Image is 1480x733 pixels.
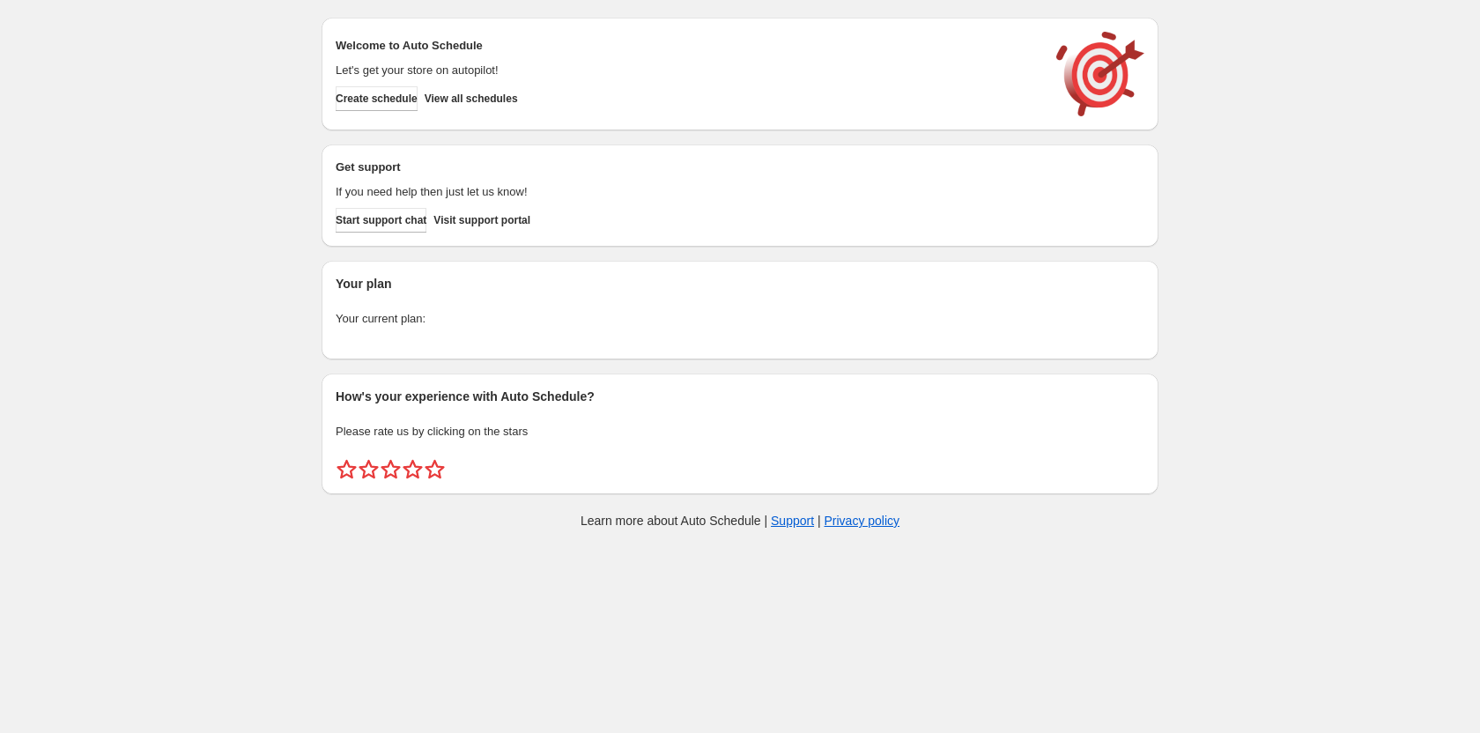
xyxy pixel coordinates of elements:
[581,512,899,529] p: Learn more about Auto Schedule | |
[771,514,814,528] a: Support
[336,275,1144,292] h2: Your plan
[336,86,418,111] button: Create schedule
[336,423,1144,441] p: Please rate us by clicking on the stars
[425,92,518,106] span: View all schedules
[433,213,530,227] span: Visit support portal
[336,92,418,106] span: Create schedule
[336,388,1144,405] h2: How's your experience with Auto Schedule?
[336,213,426,227] span: Start support chat
[336,37,1039,55] h2: Welcome to Auto Schedule
[336,159,1039,176] h2: Get support
[336,208,426,233] a: Start support chat
[825,514,900,528] a: Privacy policy
[336,310,1144,328] p: Your current plan:
[336,183,1039,201] p: If you need help then just let us know!
[336,62,1039,79] p: Let's get your store on autopilot!
[433,208,530,233] a: Visit support portal
[425,86,518,111] button: View all schedules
